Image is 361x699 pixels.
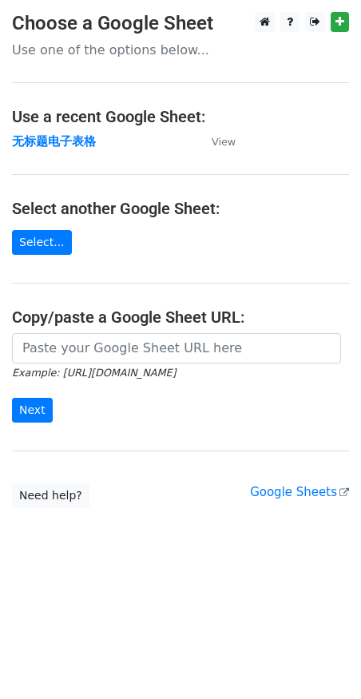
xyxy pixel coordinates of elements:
[12,107,349,126] h4: Use a recent Google Sheet:
[12,398,53,423] input: Next
[281,622,361,699] iframe: Chat Widget
[12,12,349,35] h3: Choose a Google Sheet
[12,230,72,255] a: Select...
[12,333,341,363] input: Paste your Google Sheet URL here
[196,134,236,149] a: View
[250,485,349,499] a: Google Sheets
[12,42,349,58] p: Use one of the options below...
[12,308,349,327] h4: Copy/paste a Google Sheet URL:
[12,367,176,379] small: Example: [URL][DOMAIN_NAME]
[12,199,349,218] h4: Select another Google Sheet:
[12,134,96,149] a: 无标题电子表格
[212,136,236,148] small: View
[12,483,89,508] a: Need help?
